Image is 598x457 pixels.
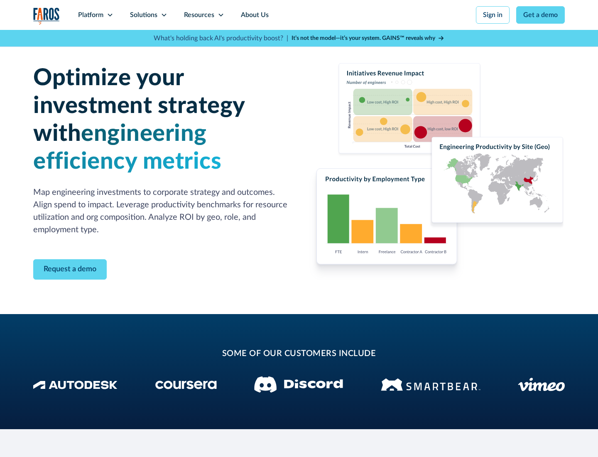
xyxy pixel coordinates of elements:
[516,6,565,24] a: Get a demo
[33,7,60,25] a: home
[381,377,480,392] img: Smartbear Logo
[184,10,214,20] div: Resources
[292,34,444,43] a: It’s not the model—it’s your system. GAINS™ reveals why
[155,381,217,389] img: Coursera Logo
[33,122,221,173] span: engineering efficiency metrics
[33,259,107,280] a: Contact Modal
[33,7,60,25] img: Logo of the analytics and reporting company Faros.
[33,381,118,389] img: Autodesk Logo
[33,186,289,236] p: Map engineering investments to corporate strategy and outcomes. Align spend to impact. Leverage p...
[100,347,498,360] h2: some of our customers include
[476,6,510,24] a: Sign in
[154,33,288,43] p: What's holding back AI's productivity boost? |
[254,376,343,393] img: Discord logo
[518,378,565,391] img: Vimeo logo
[78,10,103,20] div: Platform
[33,64,289,176] h1: Optimize your investment strategy with
[309,63,565,281] img: Charts displaying initiatives revenue impact, productivity by employment type and engineering pro...
[130,10,157,20] div: Solutions
[292,35,435,41] strong: It’s not the model—it’s your system. GAINS™ reveals why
